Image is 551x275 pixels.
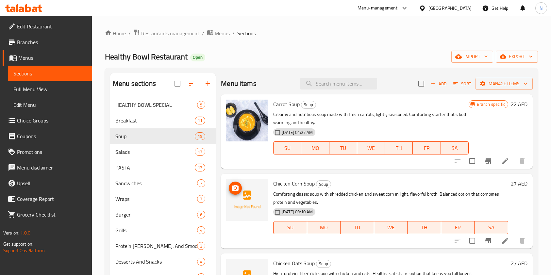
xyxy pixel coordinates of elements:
[413,141,441,154] button: FR
[279,129,315,136] span: [DATE] 01:27 AM
[332,143,355,153] span: TU
[408,221,441,234] button: TH
[501,157,509,165] a: Edit menu item
[273,110,468,127] p: Creamy and nutritious soup made with fresh carrots, lightly seasoned. Comforting starter that's b...
[3,128,92,144] a: Coupons
[8,66,92,81] a: Sections
[428,79,449,89] button: Add
[3,50,92,66] a: Menus
[141,29,199,37] span: Restaurants management
[105,49,188,64] span: Healthy Bowl Restaurant
[115,242,197,250] span: Protein [PERSON_NAME]. And Smoothie
[511,100,527,109] h6: 22 AED
[511,259,527,268] h6: 27 AED
[3,207,92,222] a: Grocery Checklist
[476,78,533,90] button: Manage items
[388,143,410,153] span: TH
[428,5,472,12] div: [GEOGRAPHIC_DATA]
[115,258,197,266] span: Desserts And Snacks
[133,29,199,38] a: Restaurants management
[110,160,216,175] div: PASTA13
[428,79,449,89] span: Add item
[465,154,479,168] span: Select to update
[3,229,19,237] span: Version:
[410,223,439,232] span: TH
[480,153,496,169] button: Branch-specific-item
[226,100,268,141] img: Carrot Soup
[3,160,92,175] a: Menu disclaimer
[197,243,205,249] span: 3
[316,260,331,268] div: Soup
[113,79,156,89] h2: Menu sections
[115,117,195,124] span: Breakfast
[477,223,506,232] span: SA
[430,80,447,88] span: Add
[301,101,316,108] span: Soup
[197,211,205,218] div: items
[197,195,205,203] div: items
[110,191,216,207] div: Wraps7
[444,223,472,232] span: FR
[358,4,398,12] div: Menu-management
[501,53,533,61] span: export
[115,101,197,109] span: HEALTHY BOWL SPECIAL
[17,195,87,203] span: Coverage Report
[501,237,509,245] a: Edit menu item
[17,132,87,140] span: Coupons
[197,196,205,202] span: 7
[195,133,205,139] span: 19
[195,117,205,124] div: items
[307,221,341,234] button: MO
[465,234,479,248] span: Select to update
[110,207,216,222] div: Burger6
[276,223,304,232] span: SU
[197,180,205,186] span: 7
[457,53,488,61] span: import
[316,181,331,188] span: Soup
[511,179,527,188] h6: 27 AED
[197,101,205,109] div: items
[3,19,92,34] a: Edit Restaurant
[453,80,471,88] span: Sort
[301,141,329,154] button: MO
[480,233,496,249] button: Branch-specific-item
[341,221,374,234] button: TU
[273,221,307,234] button: SU
[207,29,230,38] a: Menus
[197,227,205,234] span: 4
[304,143,326,153] span: MO
[105,29,126,37] a: Home
[110,254,216,269] div: Desserts And Snacks4
[273,190,508,206] p: Comforting classic soup with shredded chicken and sweet corn in light, flavorful broth. Balanced ...
[17,38,87,46] span: Branches
[13,85,87,93] span: Full Menu View
[316,180,331,188] div: Soup
[110,222,216,238] div: Grills4
[17,211,87,218] span: Grocery Checklist
[377,223,405,232] span: WE
[190,55,205,60] span: Open
[110,144,216,160] div: Salads17
[197,242,205,250] div: items
[3,34,92,50] a: Branches
[17,148,87,156] span: Promotions
[273,141,301,154] button: SU
[197,179,205,187] div: items
[115,195,197,203] div: Wraps
[110,113,216,128] div: Breakfast11
[115,164,195,171] div: PASTA
[273,99,300,109] span: Carrot Soup
[3,144,92,160] a: Promotions
[360,143,382,153] span: WE
[385,141,413,154] button: TH
[195,132,205,140] div: items
[200,76,216,91] button: Add section
[115,226,197,234] span: Grills
[215,29,230,37] span: Menus
[197,212,205,218] span: 6
[115,148,195,156] span: Salads
[197,102,205,108] span: 5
